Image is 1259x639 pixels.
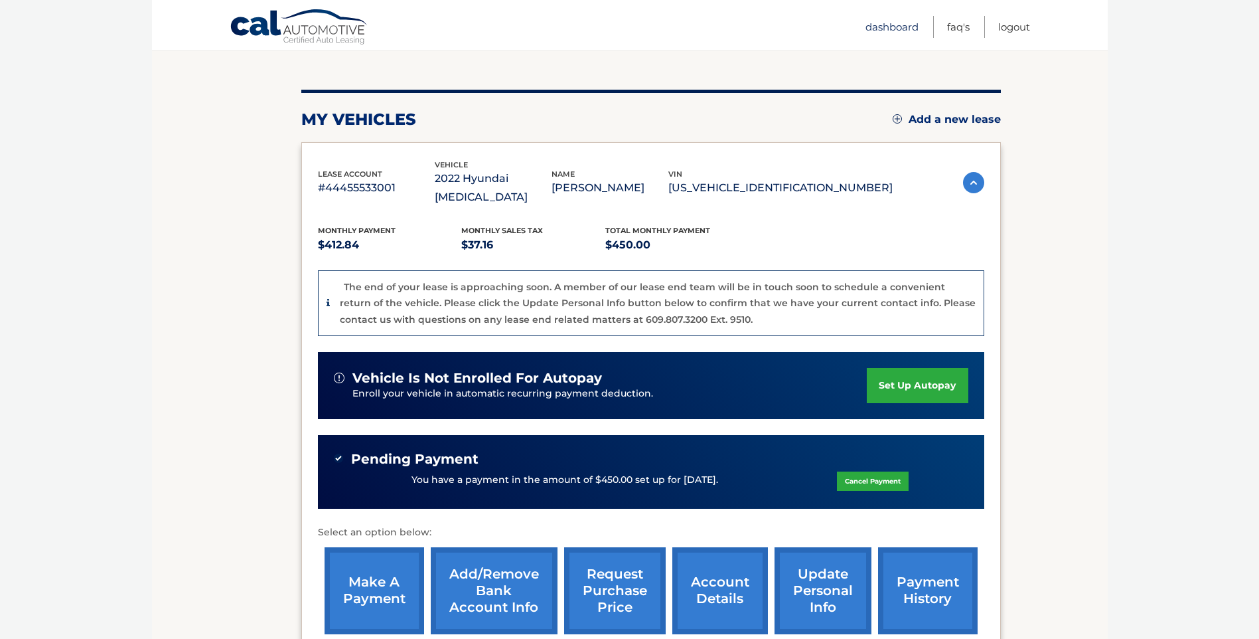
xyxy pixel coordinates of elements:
[340,281,976,325] p: The end of your lease is approaching soon. A member of our lease end team will be in touch soon t...
[351,451,479,468] span: Pending Payment
[325,547,424,634] a: make a payment
[564,547,666,634] a: request purchase price
[461,236,605,254] p: $37.16
[411,473,718,488] p: You have a payment in the amount of $450.00 set up for [DATE].
[334,454,343,463] img: check-green.svg
[963,172,984,193] img: accordion-active.svg
[318,525,984,541] p: Select an option below:
[605,236,749,254] p: $450.00
[893,114,902,124] img: add.svg
[672,547,768,634] a: account details
[461,226,543,235] span: Monthly sales Tax
[435,169,552,207] p: 2022 Hyundai [MEDICAL_DATA]
[668,169,682,179] span: vin
[334,373,344,383] img: alert-white.svg
[668,179,893,197] p: [US_VEHICLE_IDENTIFICATION_NUMBER]
[318,226,396,235] span: Monthly Payment
[318,169,382,179] span: lease account
[998,16,1030,38] a: Logout
[867,368,968,403] a: set up autopay
[431,547,557,634] a: Add/Remove bank account info
[435,160,468,169] span: vehicle
[552,179,668,197] p: [PERSON_NAME]
[605,226,710,235] span: Total Monthly Payment
[837,472,909,491] a: Cancel Payment
[552,169,575,179] span: name
[947,16,970,38] a: FAQ's
[318,179,435,197] p: #44455533001
[301,110,416,130] h2: my vehicles
[230,9,369,47] a: Cal Automotive
[318,236,462,254] p: $412.84
[865,16,919,38] a: Dashboard
[893,113,1001,126] a: Add a new lease
[775,547,871,634] a: update personal info
[352,387,867,401] p: Enroll your vehicle in automatic recurring payment deduction.
[878,547,978,634] a: payment history
[352,370,602,387] span: vehicle is not enrolled for autopay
